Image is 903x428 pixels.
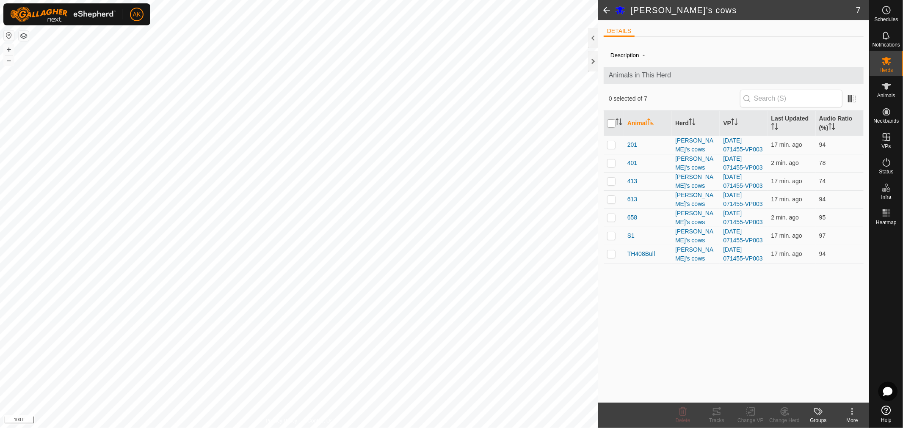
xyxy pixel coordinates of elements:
span: S1 [627,231,635,240]
span: Aug 20, 2025, 7:05 AM [771,178,802,184]
input: Search (S) [740,90,842,107]
span: Schedules [874,17,898,22]
div: [PERSON_NAME]'s cows [675,173,716,190]
div: Tracks [700,417,734,424]
span: Infra [881,195,891,200]
span: 78 [819,159,826,166]
span: 94 [819,196,826,203]
span: 94 [819,141,826,148]
span: 95 [819,214,826,221]
div: Change Herd [768,417,801,424]
li: DETAILS [604,27,635,37]
th: Last Updated [768,111,816,136]
span: Aug 20, 2025, 7:20 AM [771,214,799,221]
div: [PERSON_NAME]'s cows [675,136,716,154]
p-sorticon: Activate to sort [689,120,696,126]
button: + [4,44,14,55]
span: Aug 20, 2025, 7:20 AM [771,159,799,166]
span: Help [881,417,892,423]
label: Description [610,52,639,58]
span: 74 [819,178,826,184]
a: [DATE] 071455-VP003 [723,155,762,171]
span: 413 [627,177,637,186]
span: Herds [879,68,893,73]
a: [DATE] 071455-VP003 [723,228,762,244]
span: Notifications [873,42,900,47]
span: 7 [856,4,861,16]
span: Aug 20, 2025, 7:05 AM [771,232,802,239]
span: 658 [627,213,637,222]
span: Aug 20, 2025, 7:05 AM [771,250,802,257]
a: Help [870,402,903,426]
div: [PERSON_NAME]'s cows [675,227,716,245]
a: Contact Us [307,417,332,425]
div: [PERSON_NAME]'s cows [675,209,716,227]
span: - [639,48,648,62]
p-sorticon: Activate to sort [731,120,738,126]
img: Gallagher Logo [10,7,116,22]
div: Change VP [734,417,768,424]
span: 613 [627,195,637,204]
span: TH408Bull [627,250,655,258]
h2: [PERSON_NAME]'s cows [630,5,856,15]
div: More [835,417,869,424]
p-sorticon: Activate to sort [616,120,622,126]
p-sorticon: Activate to sort [647,120,654,126]
span: VPs [881,144,891,149]
button: Reset Map [4,30,14,41]
span: 401 [627,159,637,167]
span: Status [879,169,893,174]
a: [DATE] 071455-VP003 [723,173,762,189]
span: Heatmap [876,220,897,225]
button: Map Layers [19,31,29,41]
th: Audio Ratio (%) [816,111,864,136]
a: [DATE] 071455-VP003 [723,210,762,225]
span: 0 selected of 7 [609,94,740,103]
th: VP [720,111,768,136]
span: Animals [877,93,895,98]
span: Neckbands [873,118,899,123]
span: 97 [819,232,826,239]
div: [PERSON_NAME]'s cows [675,191,716,209]
div: Groups [801,417,835,424]
a: Privacy Policy [266,417,298,425]
div: [PERSON_NAME]'s cows [675,245,716,263]
span: Delete [676,417,690,423]
span: 94 [819,250,826,257]
p-sorticon: Activate to sort [771,124,778,131]
p-sorticon: Activate to sort [828,124,835,131]
th: Herd [672,111,720,136]
a: [DATE] 071455-VP003 [723,246,762,262]
div: [PERSON_NAME]'s cows [675,154,716,172]
span: Aug 20, 2025, 7:05 AM [771,141,802,148]
th: Animal [624,111,672,136]
span: Aug 20, 2025, 7:05 AM [771,196,802,203]
a: [DATE] 071455-VP003 [723,137,762,153]
button: – [4,55,14,66]
span: AK [133,10,141,19]
span: 201 [627,140,637,149]
span: Animals in This Herd [609,70,859,80]
a: [DATE] 071455-VP003 [723,192,762,207]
